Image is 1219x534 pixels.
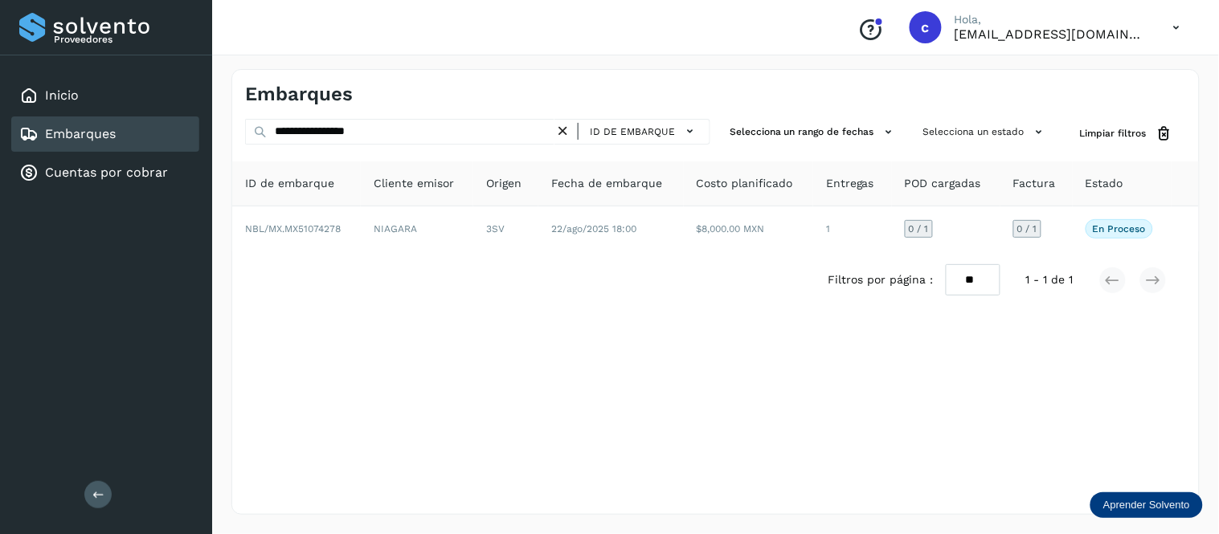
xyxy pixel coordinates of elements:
[1103,499,1190,512] p: Aprender Solvento
[1090,492,1203,518] div: Aprender Solvento
[955,13,1147,26] p: Hola,
[697,175,793,192] span: Costo planificado
[585,120,703,143] button: ID de embarque
[905,175,981,192] span: POD cargadas
[45,126,116,141] a: Embarques
[361,206,473,251] td: NIAGARA
[1026,271,1074,288] span: 1 - 1 de 1
[955,26,1147,42] p: cobranza@tms.com.mx
[684,206,813,251] td: $8,000.00 MXN
[11,116,199,152] div: Embarques
[45,88,79,103] a: Inicio
[473,206,538,251] td: 3SV
[551,223,636,234] span: 22/ago/2025 18:00
[590,124,675,139] span: ID de embarque
[1017,224,1037,234] span: 0 / 1
[828,271,933,288] span: Filtros por página :
[1013,175,1056,192] span: Factura
[1086,175,1123,192] span: Estado
[1080,126,1147,141] span: Limpiar filtros
[11,78,199,113] div: Inicio
[54,34,193,45] p: Proveedores
[1093,223,1146,234] p: En proceso
[909,224,929,234] span: 0 / 1
[813,206,892,251] td: 1
[245,223,341,234] span: NBL/MX.MX51074278
[723,119,904,145] button: Selecciona un rango de fechas
[917,119,1054,145] button: Selecciona un estado
[11,155,199,190] div: Cuentas por cobrar
[1067,119,1186,149] button: Limpiar filtros
[826,175,874,192] span: Entregas
[486,175,522,192] span: Origen
[245,83,353,106] h4: Embarques
[245,175,334,192] span: ID de embarque
[374,175,454,192] span: Cliente emisor
[45,165,168,180] a: Cuentas por cobrar
[551,175,662,192] span: Fecha de embarque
